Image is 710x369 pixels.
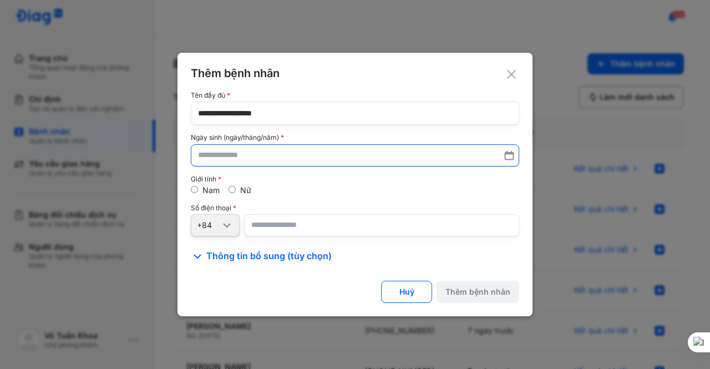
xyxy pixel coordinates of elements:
div: Tên đầy đủ [191,92,519,99]
div: Thêm bệnh nhân [445,287,510,297]
span: Thông tin bổ sung (tùy chọn) [206,250,332,263]
div: Ngày sinh (ngày/tháng/năm) [191,134,519,141]
div: +84 [197,220,220,230]
div: Số điện thoại [191,204,519,212]
label: Nữ [240,185,251,195]
label: Nam [202,185,220,195]
div: Giới tính [191,175,519,183]
div: Thêm bệnh nhân [191,66,519,80]
button: Thêm bệnh nhân [437,281,519,303]
button: Huỷ [381,281,432,303]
